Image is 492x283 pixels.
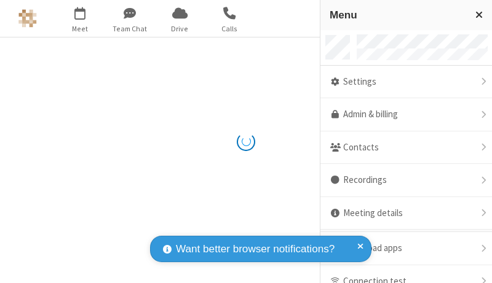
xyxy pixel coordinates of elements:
div: Settings [320,66,492,99]
h3: Menu [330,9,464,21]
div: Download apps [320,232,492,265]
span: Meet [57,23,103,34]
div: Recordings [320,164,492,197]
span: Drive [157,23,203,34]
span: Calls [207,23,253,34]
div: Meeting details [320,197,492,230]
span: Want better browser notifications? [176,241,335,257]
iframe: Chat [461,251,483,274]
span: Team Chat [107,23,153,34]
div: Contacts [320,131,492,165]
img: Astra [18,9,37,28]
a: Admin & billing [320,98,492,131]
